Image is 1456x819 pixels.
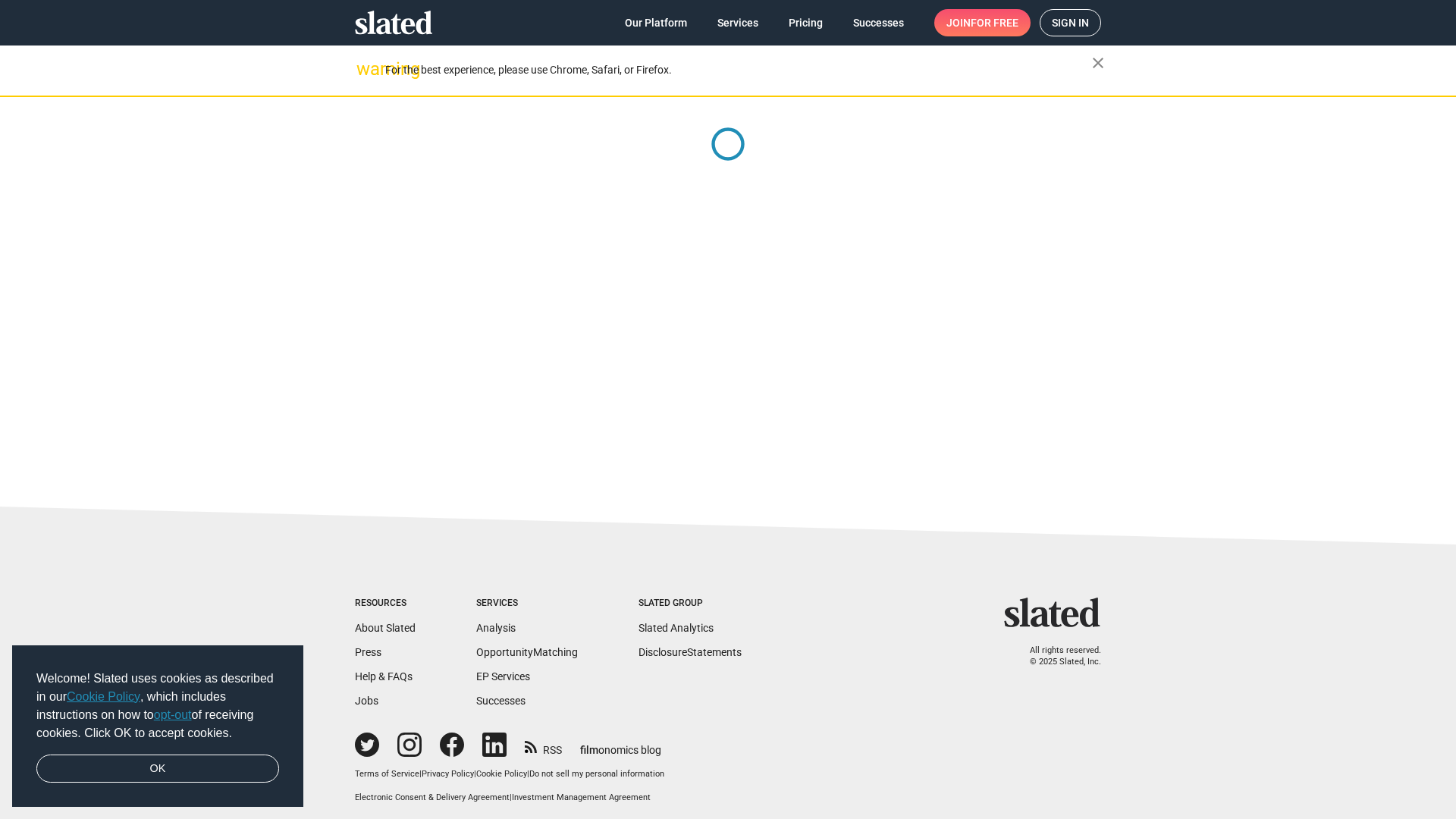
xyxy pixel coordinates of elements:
[946,9,1018,36] span: Join
[355,695,378,707] a: Jobs
[1052,10,1089,36] span: Sign in
[476,695,526,707] a: Successes
[613,9,699,36] a: Our Platform
[639,622,714,634] a: Slated Analytics
[476,670,530,682] a: EP Services
[355,792,510,802] a: Electronic Consent & Delivery Agreement
[476,598,578,610] div: Services
[355,598,416,610] div: Resources
[789,9,823,36] span: Pricing
[476,646,578,658] a: OpportunityMatching
[625,9,687,36] span: Our Platform
[36,755,279,783] a: dismiss cookie message
[777,9,835,36] a: Pricing
[853,9,904,36] span: Successes
[355,769,419,779] a: Terms of Service
[355,646,381,658] a: Press
[355,622,416,634] a: About Slated
[841,9,916,36] a: Successes
[1040,9,1101,36] a: Sign in
[1014,645,1101,667] p: All rights reserved. © 2025 Slated, Inc.
[355,670,413,682] a: Help & FAQs
[67,690,140,703] a: Cookie Policy
[527,769,529,779] span: |
[476,769,527,779] a: Cookie Policy
[717,9,758,36] span: Services
[422,769,474,779] a: Privacy Policy
[580,731,661,758] a: filmonomics blog
[512,792,651,802] a: Investment Management Agreement
[154,708,192,721] a: opt-out
[525,734,562,758] a: RSS
[356,60,375,78] mat-icon: warning
[419,769,422,779] span: |
[510,792,512,802] span: |
[529,769,664,780] button: Do not sell my personal information
[639,646,742,658] a: DisclosureStatements
[12,645,303,808] div: cookieconsent
[971,9,1018,36] span: for free
[705,9,770,36] a: Services
[476,622,516,634] a: Analysis
[934,9,1031,36] a: Joinfor free
[36,670,279,742] span: Welcome! Slated uses cookies as described in our , which includes instructions on how to of recei...
[1089,54,1107,72] mat-icon: close
[385,60,1092,80] div: For the best experience, please use Chrome, Safari, or Firefox.
[639,598,742,610] div: Slated Group
[580,744,598,756] span: film
[474,769,476,779] span: |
